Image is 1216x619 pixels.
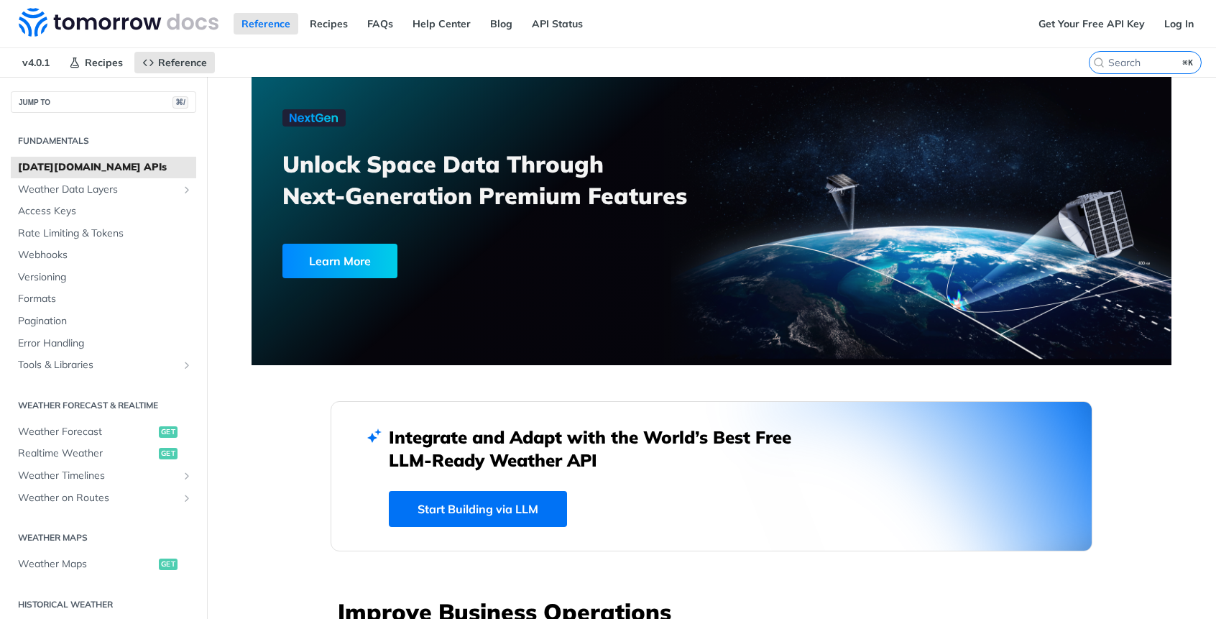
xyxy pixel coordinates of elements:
[11,443,196,464] a: Realtime Weatherget
[11,134,196,147] h2: Fundamentals
[1179,55,1197,70] kbd: ⌘K
[11,598,196,611] h2: Historical Weather
[359,13,401,35] a: FAQs
[1156,13,1202,35] a: Log In
[172,96,188,109] span: ⌘/
[11,91,196,113] button: JUMP TO⌘/
[11,201,196,222] a: Access Keys
[18,160,193,175] span: [DATE][DOMAIN_NAME] APIs
[389,426,813,472] h2: Integrate and Adapt with the World’s Best Free LLM-Ready Weather API
[282,109,346,127] img: NextGen
[11,311,196,332] a: Pagination
[18,292,193,306] span: Formats
[159,448,178,459] span: get
[234,13,298,35] a: Reference
[159,559,178,570] span: get
[18,183,178,197] span: Weather Data Layers
[282,244,638,278] a: Learn More
[158,56,207,69] span: Reference
[19,8,218,37] img: Tomorrow.io Weather API Docs
[11,421,196,443] a: Weather Forecastget
[11,531,196,544] h2: Weather Maps
[11,288,196,310] a: Formats
[85,56,123,69] span: Recipes
[18,557,155,572] span: Weather Maps
[18,226,193,241] span: Rate Limiting & Tokens
[11,554,196,575] a: Weather Mapsget
[1031,13,1153,35] a: Get Your Free API Key
[11,179,196,201] a: Weather Data LayersShow subpages for Weather Data Layers
[18,491,178,505] span: Weather on Routes
[11,487,196,509] a: Weather on RoutesShow subpages for Weather on Routes
[18,469,178,483] span: Weather Timelines
[18,204,193,219] span: Access Keys
[18,425,155,439] span: Weather Forecast
[18,314,193,329] span: Pagination
[18,446,155,461] span: Realtime Weather
[482,13,520,35] a: Blog
[181,359,193,371] button: Show subpages for Tools & Libraries
[389,491,567,527] a: Start Building via LLM
[61,52,131,73] a: Recipes
[11,267,196,288] a: Versioning
[11,399,196,412] h2: Weather Forecast & realtime
[11,157,196,178] a: [DATE][DOMAIN_NAME] APIs
[11,333,196,354] a: Error Handling
[14,52,57,73] span: v4.0.1
[181,470,193,482] button: Show subpages for Weather Timelines
[11,465,196,487] a: Weather TimelinesShow subpages for Weather Timelines
[181,492,193,504] button: Show subpages for Weather on Routes
[159,426,178,438] span: get
[18,358,178,372] span: Tools & Libraries
[524,13,591,35] a: API Status
[282,148,727,211] h3: Unlock Space Data Through Next-Generation Premium Features
[11,354,196,376] a: Tools & LibrariesShow subpages for Tools & Libraries
[134,52,215,73] a: Reference
[11,223,196,244] a: Rate Limiting & Tokens
[181,184,193,196] button: Show subpages for Weather Data Layers
[302,13,356,35] a: Recipes
[11,244,196,266] a: Webhooks
[18,248,193,262] span: Webhooks
[405,13,479,35] a: Help Center
[1093,57,1105,68] svg: Search
[18,336,193,351] span: Error Handling
[18,270,193,285] span: Versioning
[282,244,397,278] div: Learn More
